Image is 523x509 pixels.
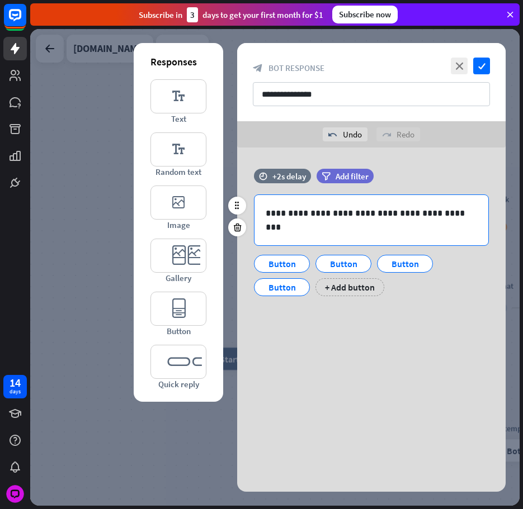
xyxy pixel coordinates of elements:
[10,378,21,388] div: 14
[253,63,263,73] i: block_bot_response
[451,58,468,74] i: close
[322,172,331,180] i: filter
[272,171,306,182] div: +2s delay
[10,388,21,396] div: days
[3,375,27,398] a: 14 days
[187,7,198,22] div: 3
[263,279,300,296] div: Button
[9,4,43,38] button: Open LiveChat chat widget
[473,58,490,74] i: check
[382,130,391,139] i: redo
[323,127,367,141] div: Undo
[268,63,324,73] span: Bot Response
[328,130,337,139] i: undo
[332,6,398,23] div: Subscribe now
[387,255,423,272] div: Button
[259,172,267,180] i: time
[263,255,300,272] div: Button
[139,7,323,22] div: Subscribe in days to get your first month for $1
[325,255,362,272] div: Button
[376,127,420,141] div: Redo
[336,171,369,182] span: Add filter
[315,278,384,296] div: + Add button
